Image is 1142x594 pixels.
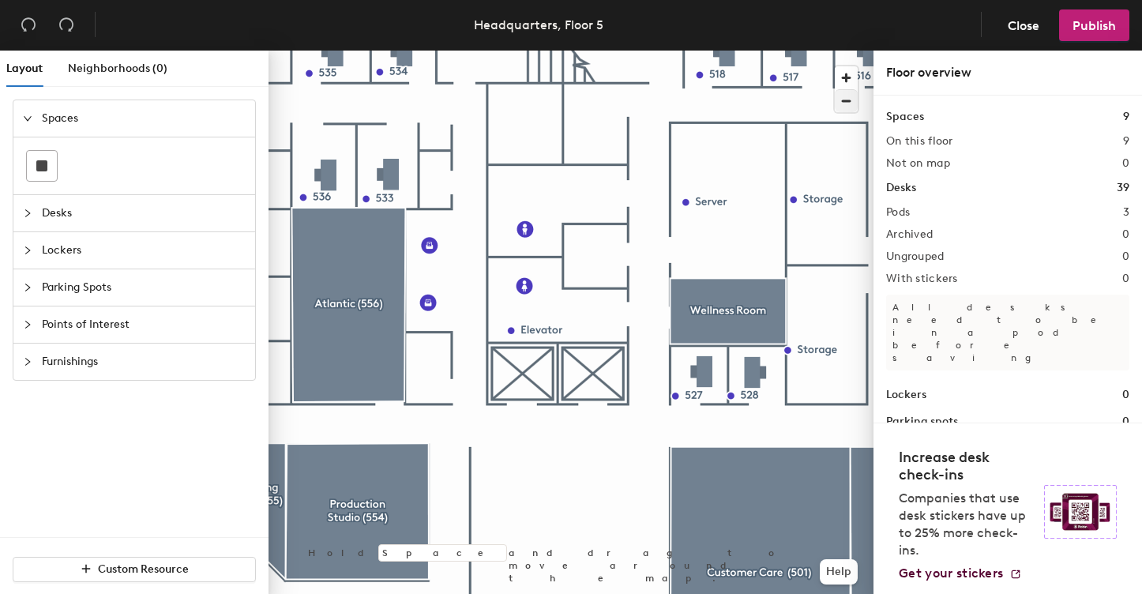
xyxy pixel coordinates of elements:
span: Neighborhoods (0) [68,62,167,75]
button: Custom Resource [13,557,256,582]
button: Help [820,559,858,585]
span: Spaces [42,100,246,137]
h2: Pods [886,206,910,219]
button: Close [994,9,1053,41]
span: expanded [23,114,32,123]
h1: 0 [1122,413,1129,430]
span: collapsed [23,357,32,367]
span: Layout [6,62,43,75]
span: collapsed [23,320,32,329]
h2: Archived [886,228,933,241]
span: Publish [1073,18,1116,33]
h2: 9 [1123,135,1129,148]
a: Get your stickers [899,566,1022,581]
h2: 0 [1122,157,1129,170]
h4: Increase desk check-ins [899,449,1035,483]
h1: Parking spots [886,413,958,430]
span: Custom Resource [98,562,189,576]
span: Close [1008,18,1039,33]
span: Parking Spots [42,269,246,306]
span: Points of Interest [42,306,246,343]
h1: 0 [1122,386,1129,404]
h1: Desks [886,179,916,197]
h1: Lockers [886,386,926,404]
span: Get your stickers [899,566,1003,581]
div: Floor overview [886,63,1129,82]
span: collapsed [23,209,32,218]
p: Companies that use desk stickers have up to 25% more check-ins. [899,490,1035,559]
h1: Spaces [886,108,924,126]
h2: 0 [1122,273,1129,285]
div: Headquarters, Floor 5 [474,15,603,35]
button: Publish [1059,9,1129,41]
img: Sticker logo [1044,485,1117,539]
h2: On this floor [886,135,953,148]
h2: Not on map [886,157,950,170]
span: Furnishings [42,344,246,380]
h1: 9 [1123,108,1129,126]
button: Undo (⌘ + Z) [13,9,44,41]
span: collapsed [23,246,32,255]
span: Lockers [42,232,246,269]
h2: With stickers [886,273,958,285]
h2: 3 [1123,206,1129,219]
h2: Ungrouped [886,250,945,263]
span: collapsed [23,283,32,292]
p: All desks need to be in a pod before saving [886,295,1129,370]
h2: 0 [1122,250,1129,263]
span: Desks [42,195,246,231]
button: Redo (⌘ + ⇧ + Z) [51,9,82,41]
h1: 39 [1117,179,1129,197]
h2: 0 [1122,228,1129,241]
